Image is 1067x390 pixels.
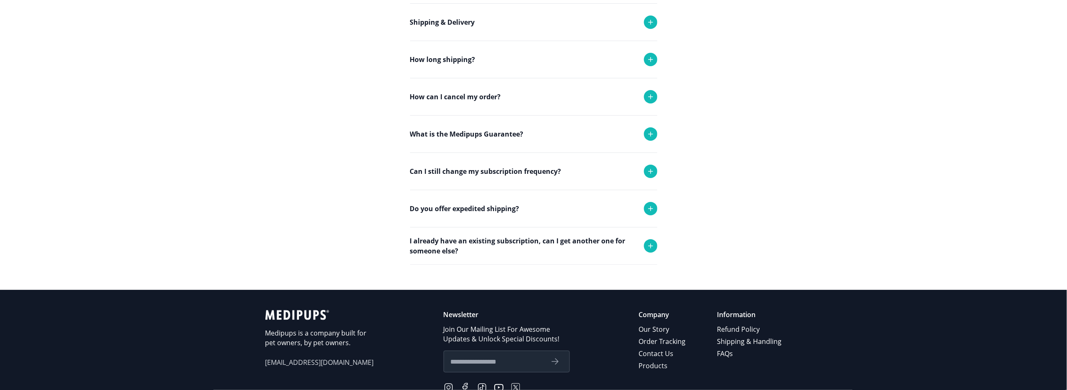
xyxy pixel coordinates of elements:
[410,129,524,139] p: What is the Medipups Guarantee?
[639,323,687,336] a: Our Story
[410,204,519,214] p: Do you offer expedited shipping?
[444,325,570,344] p: Join Our Mailing List For Awesome Updates & Unlock Special Discounts!
[410,152,657,206] div: If you received the wrong product or your product was damaged in transit, we will replace it with...
[410,115,657,189] div: Any refund request and cancellation are subject to approval and turn around time is 24-48 hours. ...
[265,358,374,367] span: [EMAIL_ADDRESS][DOMAIN_NAME]
[410,190,657,233] div: Yes you can. Simply reach out to support and we will adjust your monthly deliveries!
[410,166,561,176] p: Can I still change my subscription frequency?
[717,348,783,360] a: FAQs
[717,336,783,348] a: Shipping & Handling
[639,360,687,372] a: Products
[410,227,657,271] div: Yes we do! Please reach out to support and we will try to accommodate any request.
[410,78,657,111] div: Each order takes 1-2 business days to be delivered.
[410,17,475,27] p: Shipping & Delivery
[410,236,636,256] p: I already have an existing subscription, can I get another one for someone else?
[717,323,783,336] a: Refund Policy
[639,348,687,360] a: Contact Us
[639,310,687,320] p: Company
[265,328,374,348] p: Medipups is a company built for pet owners, by pet owners.
[410,54,475,65] p: How long shipping?
[444,310,570,320] p: Newsletter
[410,92,501,102] p: How can I cancel my order?
[410,264,657,308] div: Absolutely! Simply place the order and use the shipping address of the person who will receive th...
[639,336,687,348] a: Order Tracking
[717,310,783,320] p: Information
